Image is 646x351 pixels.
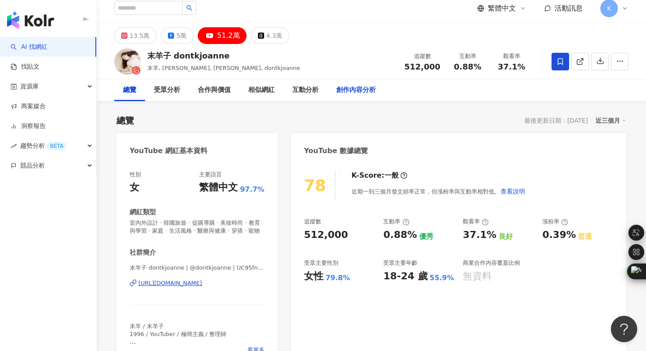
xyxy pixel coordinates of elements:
span: 97.7% [240,185,265,194]
a: searchAI 找網紅 [11,43,47,51]
div: 78 [304,176,326,194]
span: 趨勢分析 [20,136,67,156]
span: rise [11,143,17,149]
div: 18-24 歲 [383,270,427,283]
div: 4.3萬 [266,29,282,42]
div: 13.5萬 [130,29,149,42]
div: 普通 [578,232,592,241]
div: 觀看率 [495,52,528,61]
div: 受眾主要年齡 [383,259,417,267]
div: 5萬 [176,29,186,42]
div: 創作內容分析 [336,85,376,95]
div: BETA [47,142,67,150]
div: 最後更新日期：[DATE] [524,117,588,124]
span: 資源庫 [20,77,39,96]
div: 總覽 [116,114,134,127]
div: 社群簡介 [130,248,156,257]
span: 37.1% [498,62,525,71]
span: 512,000 [404,62,440,71]
div: 互動率 [451,52,484,61]
span: 競品分析 [20,156,45,175]
span: 活動訊息 [555,4,583,12]
img: KOL Avatar [114,48,141,75]
div: [URL][DOMAIN_NAME] [138,279,202,287]
div: 互動分析 [292,85,319,95]
span: 室內外設計 · 韓國旅遊 · 促購導購 · 美妝時尚 · 教育與學習 · 家庭 · 生活風格 · 醫療與健康 · 穿搭 · 寵物 [130,219,265,235]
img: logo [7,11,54,29]
a: [URL][DOMAIN_NAME] [130,279,265,287]
div: 追蹤數 [404,52,440,61]
div: 女 [130,181,139,194]
div: YouTube 網紅基本資料 [130,146,207,156]
div: 女性 [304,270,323,283]
div: 37.1% [463,228,496,242]
a: 洞察報告 [11,122,46,131]
div: 合作與價值 [198,85,231,95]
div: 優秀 [419,232,433,241]
span: K [607,4,611,13]
span: search [186,5,192,11]
button: 5萬 [161,27,193,44]
div: 512,000 [304,228,348,242]
div: 繁體中文 [199,181,238,194]
div: 受眾主要性別 [304,259,338,267]
div: 相似網紅 [248,85,275,95]
div: 觀看率 [463,218,489,226]
span: 末羊, [PERSON_NAME], [PERSON_NAME], dontkjoanne [147,65,300,71]
button: 4.3萬 [251,27,289,44]
div: 網紅類型 [130,208,156,217]
div: YouTube 數據總覽 [304,146,368,156]
button: 13.5萬 [114,27,156,44]
span: 末羊子 dontkjoanne | @dontkjoanne | UC95fnKc0FYxhAiB3GQfzoZQ [130,264,265,272]
span: 繁體中文 [488,4,516,13]
div: 商業合作內容覆蓋比例 [463,259,520,267]
div: K-Score : [352,171,407,180]
div: 近三個月 [595,115,626,126]
div: 近期一到三個月發文頻率正常，但漲粉率與互動率相對低。 [352,183,526,200]
div: 0.88% [383,228,417,242]
div: 主要語言 [199,171,222,179]
div: 良好 [499,232,513,241]
a: 商案媒合 [11,102,46,111]
div: 79.8% [326,273,350,283]
div: 性別 [130,171,141,179]
a: 找貼文 [11,62,40,71]
div: 總覽 [123,85,136,95]
div: 受眾分析 [154,85,180,95]
div: 追蹤數 [304,218,321,226]
div: 55.9% [430,273,454,283]
span: 查看說明 [501,188,525,195]
div: 末羊子 dontkjoanne [147,50,300,61]
div: 0.39% [542,228,576,242]
div: 無資料 [463,270,492,283]
div: 漲粉率 [542,218,568,226]
div: 51.2萬 [217,29,240,42]
button: 51.2萬 [198,27,247,44]
iframe: Help Scout Beacon - Open [611,316,637,342]
button: 查看說明 [500,183,526,200]
span: 0.88% [454,62,481,71]
div: 一般 [385,171,399,180]
div: 互動率 [383,218,409,226]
